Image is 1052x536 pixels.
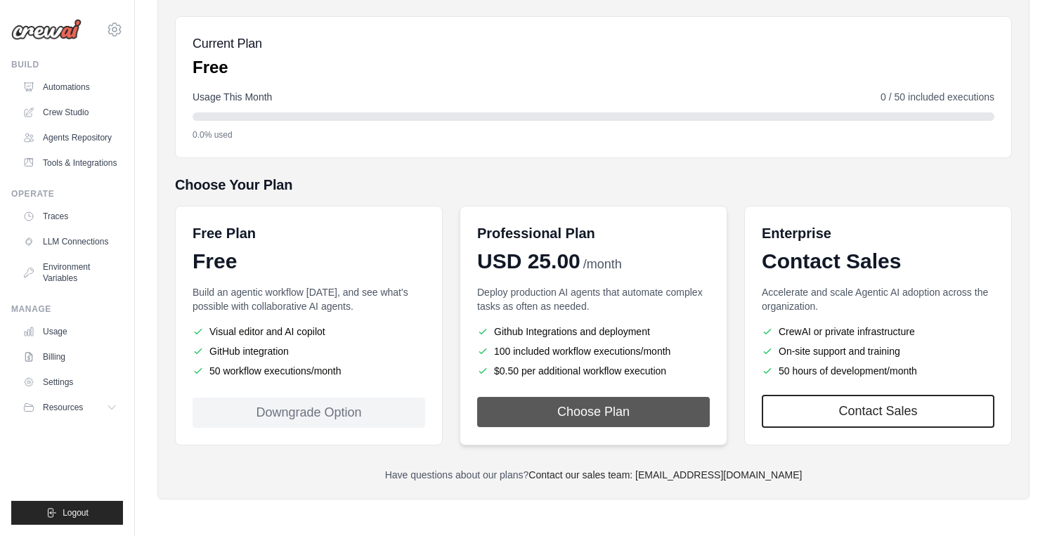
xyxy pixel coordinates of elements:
li: 100 included workflow executions/month [477,344,710,358]
li: Visual editor and AI copilot [193,325,425,339]
span: /month [583,255,622,274]
div: Build [11,59,123,70]
a: Agents Repository [17,126,123,149]
h6: Free Plan [193,223,256,243]
span: 0 / 50 included executions [881,90,994,104]
div: Contact Sales [762,249,994,274]
p: Deploy production AI agents that automate complex tasks as often as needed. [477,285,710,313]
a: Traces [17,205,123,228]
span: 0.0% used [193,129,233,140]
span: Usage This Month [193,90,272,104]
a: Contact Sales [762,395,994,428]
div: Free [193,249,425,274]
h6: Enterprise [762,223,994,243]
a: Tools & Integrations [17,152,123,174]
li: Github Integrations and deployment [477,325,710,339]
div: Manage [11,303,123,315]
h5: Current Plan [193,34,262,53]
img: Logo [11,19,82,40]
button: Resources [17,396,123,419]
h5: Choose Your Plan [175,175,1012,195]
p: Have questions about our plans? [175,468,1012,482]
a: Crew Studio [17,101,123,124]
li: 50 workflow executions/month [193,364,425,378]
li: CrewAI or private infrastructure [762,325,994,339]
p: Free [193,56,262,79]
a: Usage [17,320,123,343]
span: Resources [43,402,83,413]
div: Operate [11,188,123,200]
span: Logout [63,507,89,518]
p: Accelerate and scale Agentic AI adoption across the organization. [762,285,994,313]
li: GitHub integration [193,344,425,358]
h6: Professional Plan [477,223,595,243]
a: LLM Connections [17,230,123,253]
li: On-site support and training [762,344,994,358]
span: USD 25.00 [477,249,580,274]
a: Billing [17,346,123,368]
p: Build an agentic workflow [DATE], and see what's possible with collaborative AI agents. [193,285,425,313]
a: Automations [17,76,123,98]
div: Downgrade Option [193,398,425,428]
li: $0.50 per additional workflow execution [477,364,710,378]
a: Settings [17,371,123,393]
button: Choose Plan [477,397,710,427]
a: Environment Variables [17,256,123,289]
a: Contact our sales team: [EMAIL_ADDRESS][DOMAIN_NAME] [528,469,802,481]
li: 50 hours of development/month [762,364,994,378]
button: Logout [11,501,123,525]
